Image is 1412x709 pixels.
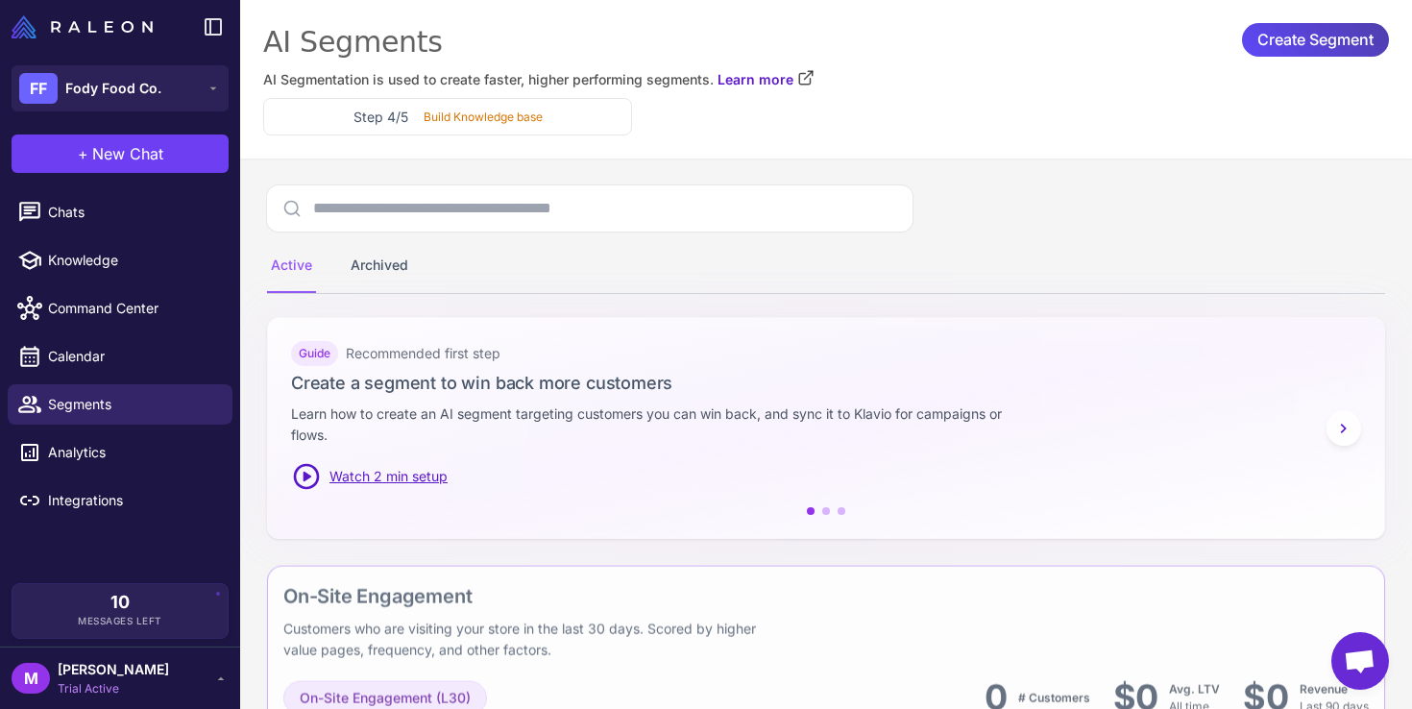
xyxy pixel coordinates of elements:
a: Learn more [718,69,815,90]
span: Avg. LTV [1169,678,1220,693]
div: Archived [347,239,412,293]
span: AI Segmentation is used to create faster, higher performing segments. [263,69,714,90]
span: Watch 2 min setup [329,466,448,487]
a: Analytics [8,432,232,473]
a: Calendar [8,336,232,377]
span: On-Site Engagement (L30) [300,684,471,705]
p: Build Knowledge base [424,109,543,126]
span: Recommended first step [346,343,500,364]
span: Command Center [48,298,217,319]
div: Active [267,239,316,293]
a: Integrations [8,480,232,521]
a: Chats [8,192,232,232]
h3: Create a segment to win back more customers [291,370,1361,396]
span: Knowledge [48,250,217,271]
span: Trial Active [58,680,169,697]
span: Messages Left [78,614,162,628]
div: Guide [291,341,338,366]
span: Fody Food Co. [65,78,161,99]
span: Revenue [1300,678,1348,693]
span: Integrations [48,490,217,511]
span: [PERSON_NAME] [58,659,169,680]
span: New Chat [92,142,163,165]
span: + [78,142,88,165]
div: FF [19,73,58,104]
a: Open chat [1331,632,1389,690]
button: +New Chat [12,134,229,173]
button: FFFody Food Co. [12,65,229,111]
span: Calendar [48,346,217,367]
div: AI Segments [263,23,1389,61]
h3: Step 4/5 [353,107,408,127]
img: Raleon Logo [12,15,153,38]
span: Create Segment [1257,23,1374,57]
div: Customers who are visiting your store in the last 30 days. Scored by higher value pages, frequenc... [283,615,780,657]
a: Knowledge [8,240,232,281]
a: Segments [8,384,232,425]
span: Segments [48,394,217,415]
span: # Customers [1018,687,1090,701]
div: M [12,663,50,694]
span: 10 [110,594,130,611]
a: Command Center [8,288,232,329]
div: On-Site Engagement [283,578,1028,607]
span: Analytics [48,442,217,463]
span: Chats [48,202,217,223]
p: Learn how to create an AI segment targeting customers you can win back, and sync it to Klavio for... [291,403,1029,446]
